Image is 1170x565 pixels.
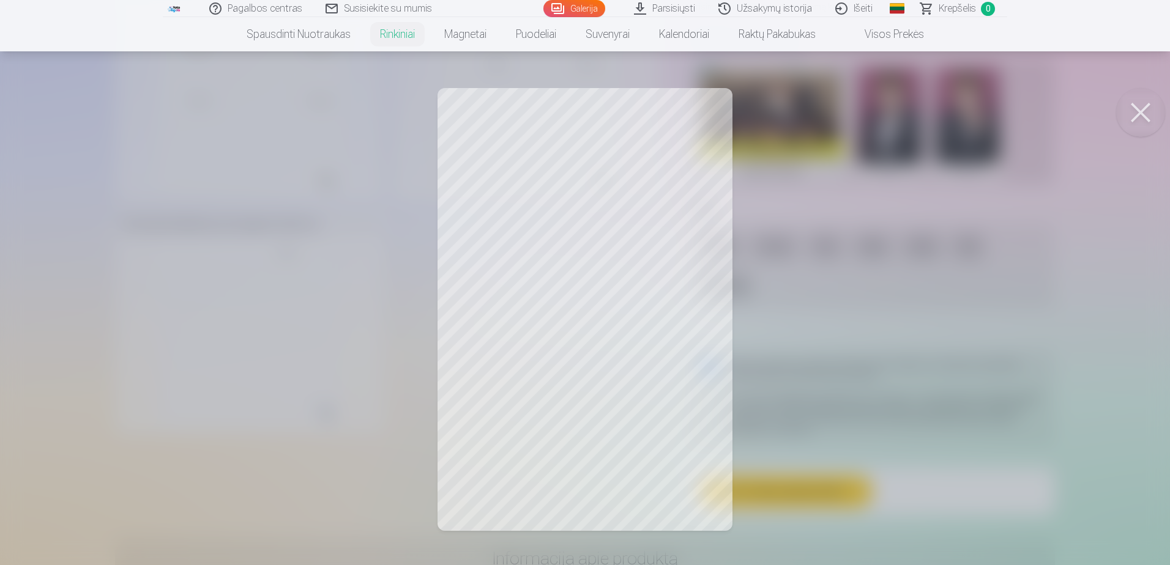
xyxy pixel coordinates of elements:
img: /fa2 [168,5,181,12]
a: Rinkiniai [365,17,430,51]
a: Raktų pakabukas [724,17,830,51]
a: Suvenyrai [571,17,644,51]
a: Visos prekės [830,17,939,51]
a: Magnetai [430,17,501,51]
span: 0 [981,2,995,16]
a: Spausdinti nuotraukas [232,17,365,51]
span: Krepšelis [939,1,976,16]
a: Puodeliai [501,17,571,51]
a: Kalendoriai [644,17,724,51]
